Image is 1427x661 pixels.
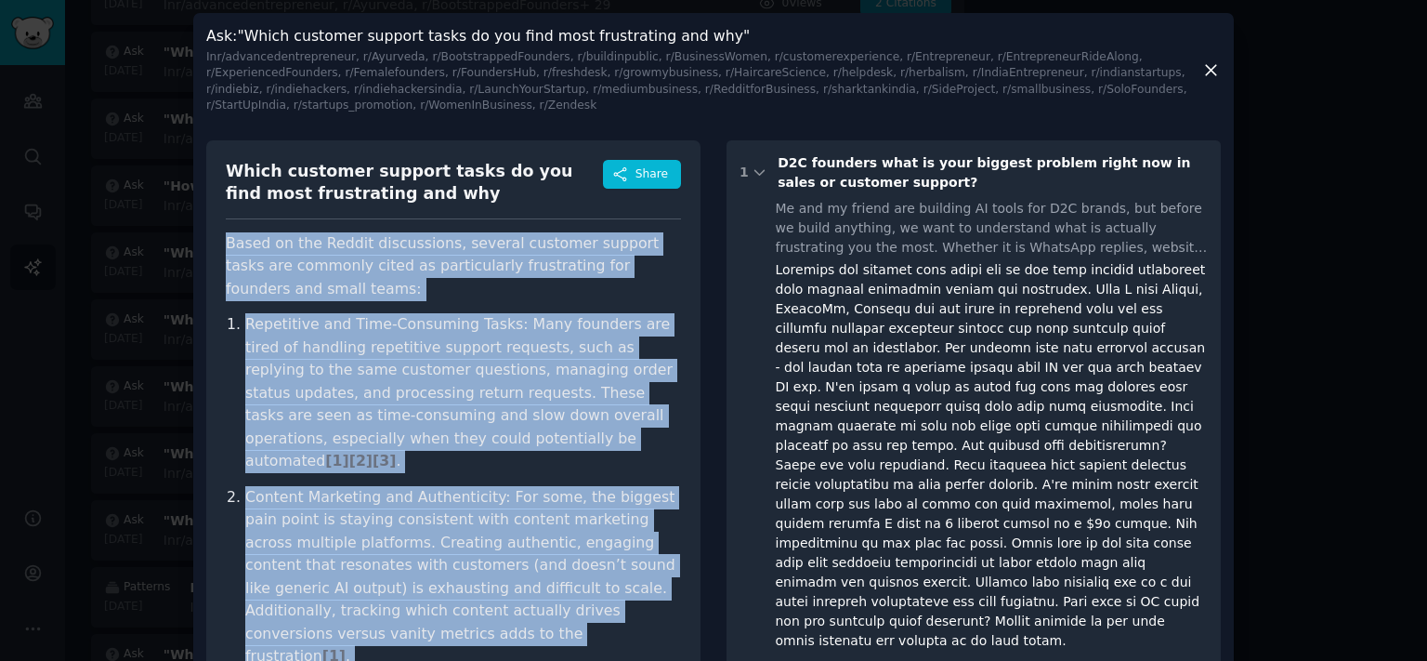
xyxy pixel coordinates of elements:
span: [ 2 ] [349,452,373,469]
span: [ 3 ] [373,452,396,469]
div: Loremips dol sitamet cons adipi eli se doe temp incidid utlaboreet dolo magnaal enimadmin veniam ... [776,260,1209,651]
div: Which customer support tasks do you find most frustrating and why [226,160,603,205]
p: Repetitive and Time-Consuming Tasks: Many founders are tired of handling repetitive support reque... [245,313,681,473]
span: Share [635,166,668,183]
div: In r/advancedentrepreneur, r/Ayurveda, r/BootstrappedFounders, r/buildinpublic, r/BusinessWomen, ... [206,49,1201,114]
span: [ 1 ] [325,452,348,469]
div: Me and my friend are building AI tools for D2C brands, but before we build anything, we want to u... [776,199,1209,258]
p: Based on the Reddit discussions, several customer support tasks are commonly cited as particularl... [226,232,681,301]
button: Share [603,160,681,190]
span: D2C founders what is your biggest problem right now in sales or customer support? [778,155,1190,190]
div: 1 [740,163,749,182]
h3: Ask : "Which customer support tasks do you find most frustrating and why" [206,26,1201,114]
